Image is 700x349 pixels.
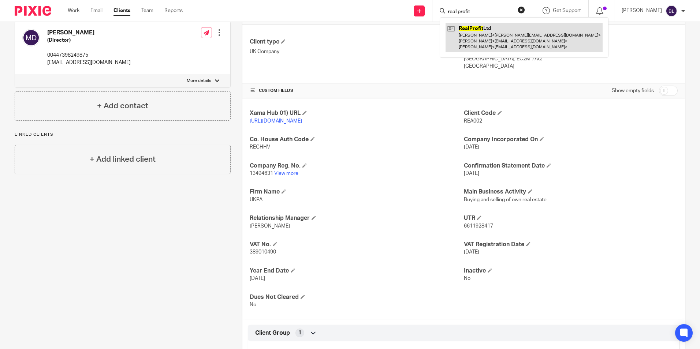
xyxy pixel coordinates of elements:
[518,6,525,14] button: Clear
[464,162,678,170] h4: Confirmation Statement Date
[464,55,678,63] p: [GEOGRAPHIC_DATA], EC2M 7AQ
[612,87,654,94] label: Show empty fields
[250,162,463,170] h4: Company Reg. No.
[15,6,51,16] img: Pixie
[22,29,40,46] img: svg%3E
[187,78,211,84] p: More details
[164,7,183,14] a: Reports
[464,145,479,150] span: [DATE]
[250,293,463,301] h4: Dues Not Cleared
[447,9,513,15] input: Search
[90,7,103,14] a: Email
[250,241,463,248] h4: VAT No.
[250,136,463,143] h4: Co. House Auth Code
[250,214,463,222] h4: Relationship Manager
[250,276,265,281] span: [DATE]
[464,267,678,275] h4: Inactive
[464,188,678,196] h4: Main Business Activity
[47,52,131,59] p: 00447398249875
[464,109,678,117] h4: Client Code
[250,224,290,229] span: [PERSON_NAME]
[464,171,479,176] span: [DATE]
[250,188,463,196] h4: Firm Name
[464,241,678,248] h4: VAT Registration Date
[47,59,131,66] p: [EMAIL_ADDRESS][DOMAIN_NAME]
[464,136,678,143] h4: Company Incorporated On
[464,119,482,124] span: REA002
[464,249,479,255] span: [DATE]
[250,38,463,46] h4: Client type
[553,8,581,13] span: Get Support
[250,171,273,176] span: 13494631
[464,276,470,281] span: No
[47,29,131,37] h4: [PERSON_NAME]
[15,132,231,138] p: Linked clients
[255,329,290,337] span: Client Group
[68,7,79,14] a: Work
[113,7,130,14] a: Clients
[250,109,463,117] h4: Xama Hub 01) URL
[250,88,463,94] h4: CUSTOM FIELDS
[464,63,678,70] p: [GEOGRAPHIC_DATA]
[47,37,131,44] h5: (Director)
[464,197,547,202] span: Buying and selling of own real estate
[141,7,153,14] a: Team
[666,5,677,17] img: svg%3E
[298,329,301,337] span: 1
[464,214,678,222] h4: UTR
[464,224,493,229] span: 6611928417
[250,267,463,275] h4: Year End Date
[274,171,298,176] a: View more
[250,302,256,307] span: No
[250,197,262,202] span: UKPA
[250,119,302,124] a: [URL][DOMAIN_NAME]
[622,7,662,14] p: [PERSON_NAME]
[250,145,270,150] span: REGHHV
[97,100,148,112] h4: + Add contact
[90,154,156,165] h4: + Add linked client
[250,249,276,255] span: 389010490
[250,48,463,55] p: UK Company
